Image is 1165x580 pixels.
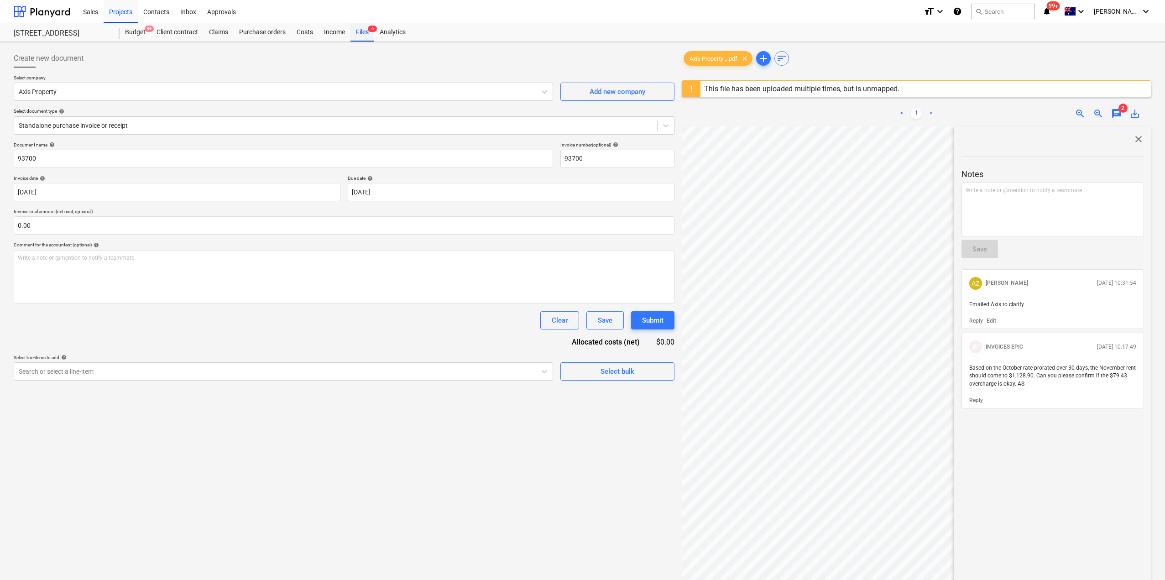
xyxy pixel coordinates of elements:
div: INVOICES EPIC [969,340,982,353]
iframe: Chat Widget [1119,536,1165,580]
div: Budget [120,23,151,42]
span: Create new document [14,53,84,64]
a: Analytics [374,23,411,42]
div: Document name [14,142,553,148]
input: Document name [14,150,553,168]
p: Select company [14,75,553,83]
span: IE [972,343,978,350]
input: Invoice date not specified [14,183,340,201]
button: Submit [631,311,674,329]
div: Invoice number (optional) [560,142,674,148]
span: help [366,176,373,181]
span: help [57,109,64,114]
div: Files [350,23,374,42]
button: Edit [987,317,996,325]
span: AZ [972,280,980,287]
button: Reply [969,317,983,325]
i: keyboard_arrow_down [935,6,946,17]
div: Invoice date [14,175,340,181]
span: 2 [1118,104,1128,113]
span: help [38,176,45,181]
span: zoom_out [1093,108,1104,119]
a: Next page [925,108,936,119]
button: Clear [540,311,579,329]
span: 9+ [145,26,154,32]
div: Axis Property ...pdf [684,51,752,66]
div: This file has been uploaded multiple times, but is unmapped. [704,84,899,93]
p: Notes [961,169,1144,180]
div: Due date [348,175,674,181]
button: Save [586,311,624,329]
a: Previous page [896,108,907,119]
button: Reply [969,397,983,404]
input: Invoice number [560,150,674,168]
div: Add new company [590,86,645,98]
i: Knowledge base [953,6,962,17]
a: Client contract [151,23,204,42]
span: 99+ [1047,1,1060,10]
i: notifications [1042,6,1051,17]
p: Invoice total amount (net cost, optional) [14,209,674,216]
input: Due date not specified [348,183,674,201]
a: Page 1 is your current page [911,108,922,119]
span: add [758,53,769,64]
span: clear [739,53,750,64]
span: help [47,142,55,147]
div: Andrew Zheng [969,277,982,290]
span: close [1133,134,1144,145]
span: help [59,355,67,360]
span: Emailed Axis to clarify [969,301,1024,308]
input: Invoice total amount (net cost, optional) [14,216,674,235]
p: [DATE] 10:17:49 [1097,343,1136,351]
div: Clear [552,314,568,326]
div: Select line-items to add [14,355,553,361]
a: Claims [204,23,234,42]
div: Allocated costs (net) [556,337,654,347]
span: help [611,142,618,147]
span: Based on the October rate prorated over 30 days, the November rent should come to $1,128.90. Can ... [969,365,1137,387]
i: format_size [924,6,935,17]
div: [STREET_ADDRESS] [14,29,109,38]
span: save_alt [1129,108,1140,119]
a: Purchase orders [234,23,291,42]
i: keyboard_arrow_down [1076,6,1087,17]
a: Costs [291,23,319,42]
div: $0.00 [654,337,674,347]
span: Axis Property ...pdf [684,55,743,62]
a: Files6 [350,23,374,42]
span: chat [1111,108,1122,119]
button: Add new company [560,83,674,101]
div: Comment for the accountant (optional) [14,242,674,248]
div: Save [598,314,612,326]
p: INVOICES EPIC [986,343,1023,351]
i: keyboard_arrow_down [1140,6,1151,17]
div: Select bulk [601,366,634,377]
p: [PERSON_NAME] [986,279,1028,287]
span: sort [776,53,787,64]
div: Submit [642,314,663,326]
button: Search [971,4,1035,19]
span: zoom_in [1075,108,1086,119]
span: help [92,242,99,248]
a: Budget9+ [120,23,151,42]
span: search [975,8,982,15]
button: Select bulk [560,362,674,381]
span: [PERSON_NAME] [1094,8,1139,15]
a: Income [319,23,350,42]
p: [DATE] 10:31:54 [1097,279,1136,287]
span: 6 [368,26,377,32]
div: Select document type [14,108,674,114]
